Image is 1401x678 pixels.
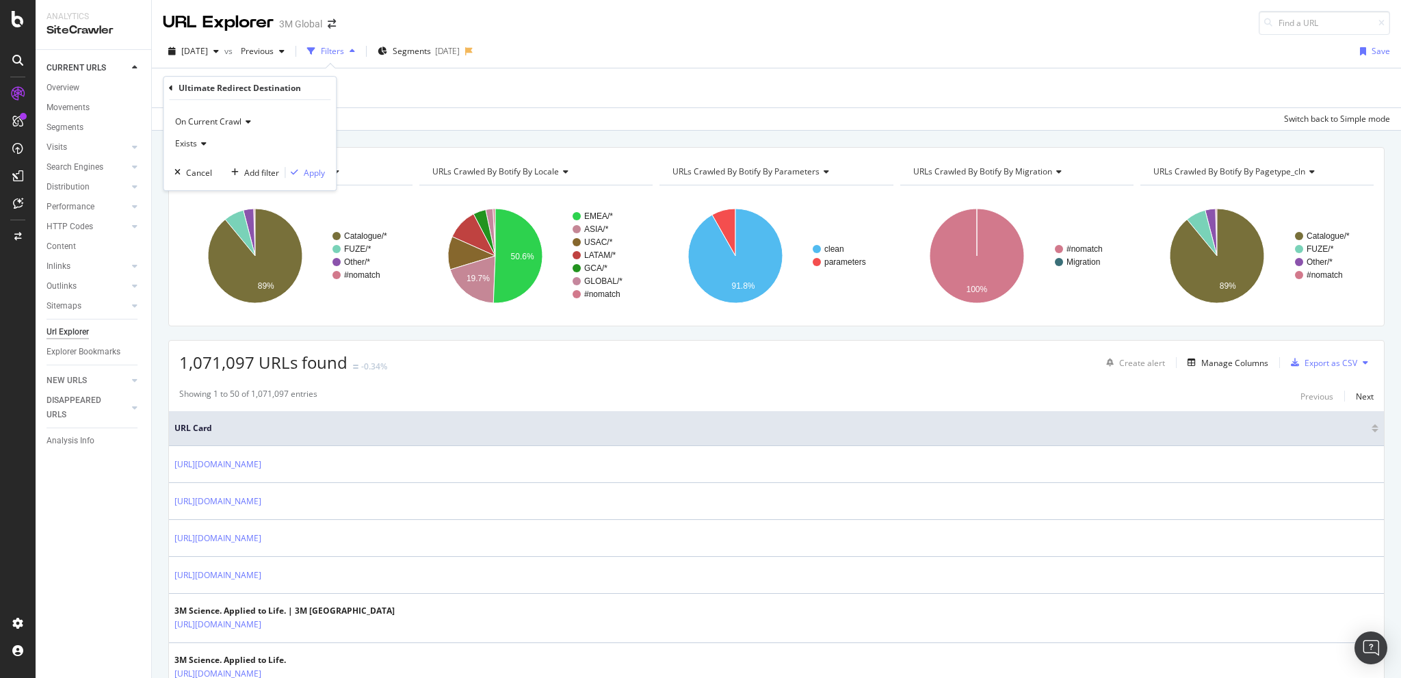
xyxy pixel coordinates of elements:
[226,166,279,179] button: Add filter
[1259,11,1390,35] input: Find a URL
[179,351,348,374] span: 1,071,097 URLs found
[1354,40,1390,62] button: Save
[467,274,490,283] text: 19.7%
[174,532,261,545] a: [URL][DOMAIN_NAME]
[174,605,395,617] div: 3M Science. Applied to Life. | 3M [GEOGRAPHIC_DATA]
[511,252,534,261] text: 50.6%
[47,279,77,294] div: Outlinks
[328,19,336,29] div: arrow-right-arrow-left
[174,654,321,666] div: 3M Science. Applied to Life.
[47,345,120,359] div: Explorer Bookmarks
[47,434,142,448] a: Analysis Info
[174,495,261,508] a: [URL][DOMAIN_NAME]
[321,45,344,57] div: Filters
[966,285,987,294] text: 100%
[344,244,371,254] text: FUZE/*
[47,120,83,135] div: Segments
[1307,257,1333,267] text: Other/*
[1300,391,1333,402] div: Previous
[47,200,128,214] a: Performance
[372,40,465,62] button: Segments[DATE]
[179,82,301,94] div: Ultimate Redirect Destination
[47,81,142,95] a: Overview
[47,180,90,194] div: Distribution
[670,161,880,183] h4: URLs Crawled By Botify By parameters
[47,299,128,313] a: Sitemaps
[1182,354,1268,371] button: Manage Columns
[1101,352,1165,374] button: Create alert
[1066,244,1103,254] text: #nomatch
[47,200,94,214] div: Performance
[1307,231,1350,241] text: Catalogue/*
[174,569,261,582] a: [URL][DOMAIN_NAME]
[181,45,208,57] span: 2025 Apr. 27th
[584,237,613,247] text: USAC/*
[430,161,640,183] h4: URLs Crawled By Botify By locale
[584,289,620,299] text: #nomatch
[47,120,142,135] a: Segments
[47,299,81,313] div: Sitemaps
[432,166,559,177] span: URLs Crawled By Botify By locale
[584,276,623,286] text: GLOBAL/*
[175,138,197,149] span: Exists
[419,196,651,315] div: A chart.
[179,388,317,404] div: Showing 1 to 50 of 1,071,097 entries
[163,40,224,62] button: [DATE]
[224,45,235,57] span: vs
[1279,108,1390,130] button: Switch back to Simple mode
[672,166,820,177] span: URLs Crawled By Botify By parameters
[1219,281,1235,291] text: 89%
[913,166,1052,177] span: URLs Crawled By Botify By migration
[47,259,128,274] a: Inlinks
[1356,388,1374,404] button: Next
[47,160,103,174] div: Search Engines
[47,61,106,75] div: CURRENT URLS
[47,180,128,194] a: Distribution
[174,422,1368,434] span: URL Card
[244,167,279,179] div: Add filter
[47,434,94,448] div: Analysis Info
[584,263,607,273] text: GCA/*
[169,166,212,179] button: Cancel
[353,365,358,369] img: Equal
[174,458,261,471] a: [URL][DOMAIN_NAME]
[47,220,93,234] div: HTTP Codes
[47,23,140,38] div: SiteCrawler
[47,160,128,174] a: Search Engines
[47,325,142,339] a: Url Explorer
[304,167,325,179] div: Apply
[1300,388,1333,404] button: Previous
[584,211,613,221] text: EMEA/*
[1140,196,1374,315] div: A chart.
[47,61,128,75] a: CURRENT URLS
[258,281,274,291] text: 89%
[279,17,322,31] div: 3M Global
[1284,113,1390,125] div: Switch back to Simple mode
[1307,244,1334,254] text: FUZE/*
[584,224,609,234] text: ASIA/*
[174,618,261,631] a: [URL][DOMAIN_NAME]
[1307,270,1343,280] text: #nomatch
[47,11,140,23] div: Analytics
[361,361,387,372] div: -0.34%
[47,279,128,294] a: Outlinks
[47,393,116,422] div: DISAPPEARED URLS
[659,196,891,315] svg: A chart.
[47,140,128,155] a: Visits
[47,101,142,115] a: Movements
[285,166,325,179] button: Apply
[47,220,128,234] a: HTTP Codes
[47,239,76,254] div: Content
[235,45,274,57] span: Previous
[824,257,866,267] text: parameters
[179,196,410,315] div: A chart.
[900,196,1134,315] svg: A chart.
[344,231,387,241] text: Catalogue/*
[435,45,460,57] div: [DATE]
[393,45,431,57] span: Segments
[47,374,87,388] div: NEW URLS
[163,11,274,34] div: URL Explorer
[344,270,380,280] text: #nomatch
[1153,166,1305,177] span: URLs Crawled By Botify By pagetype_cln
